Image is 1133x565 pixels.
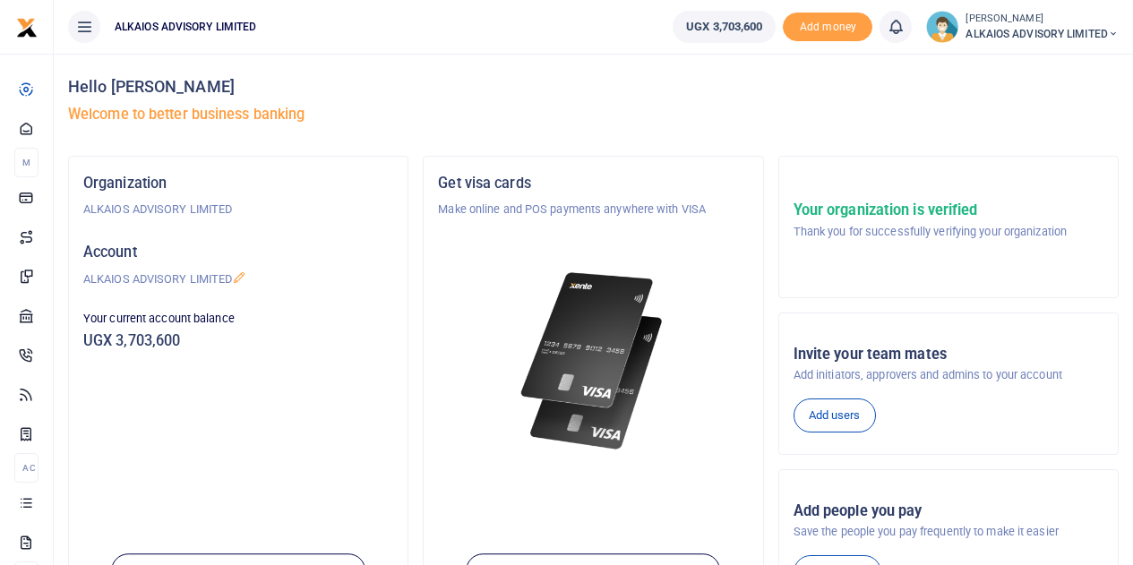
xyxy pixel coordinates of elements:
[966,12,1119,27] small: [PERSON_NAME]
[673,11,776,43] a: UGX 3,703,600
[14,148,39,177] li: M
[966,26,1119,42] span: ALKAIOS ADVISORY LIMITED
[686,18,762,36] span: UGX 3,703,600
[83,270,393,288] p: ALKAIOS ADVISORY LIMITED
[794,223,1067,241] p: Thank you for successfully verifying your organization
[16,20,38,33] a: logo-small logo-large logo-large
[794,346,1103,364] h5: Invite your team mates
[783,13,872,42] li: Toup your wallet
[926,11,958,43] img: profile-user
[68,106,1119,124] h5: Welcome to better business banking
[83,175,393,193] h5: Organization
[516,261,671,461] img: xente-_physical_cards.png
[665,11,783,43] li: Wallet ballance
[794,398,876,432] a: Add users
[794,201,1067,219] h5: Your organization is verified
[794,502,1103,520] h5: Add people you pay
[83,310,393,328] p: Your current account balance
[438,175,748,193] h5: Get visa cards
[83,244,393,261] h5: Account
[83,332,393,350] h5: UGX 3,703,600
[438,201,748,218] p: Make online and POS payments anywhere with VISA
[783,19,872,32] a: Add money
[83,201,393,218] p: ALKAIOS ADVISORY LIMITED
[783,13,872,42] span: Add money
[107,19,263,35] span: ALKAIOS ADVISORY LIMITED
[14,453,39,483] li: Ac
[926,11,1119,43] a: profile-user [PERSON_NAME] ALKAIOS ADVISORY LIMITED
[16,17,38,39] img: logo-small
[794,366,1103,384] p: Add initiators, approvers and admins to your account
[68,77,1119,97] h4: Hello [PERSON_NAME]
[794,523,1103,541] p: Save the people you pay frequently to make it easier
